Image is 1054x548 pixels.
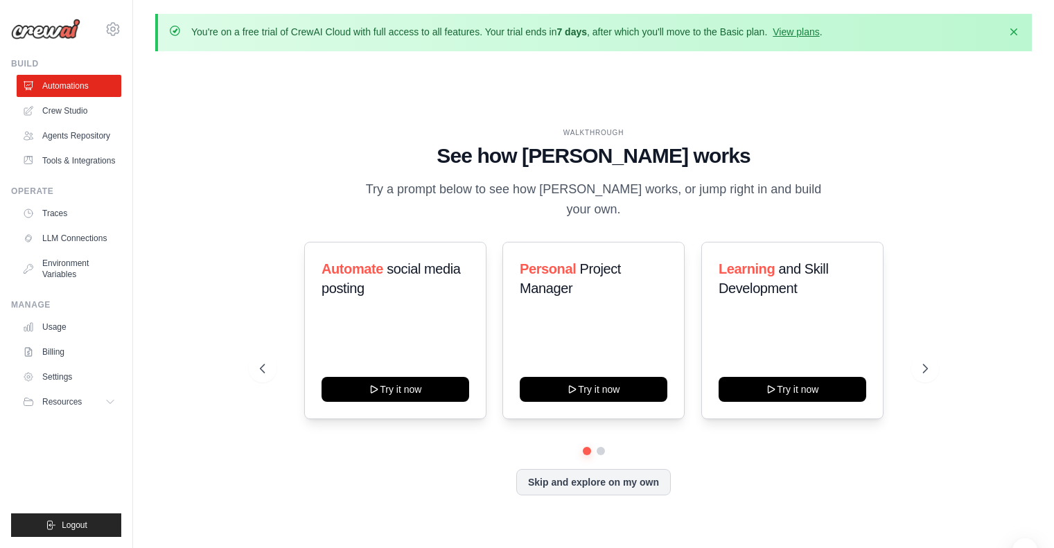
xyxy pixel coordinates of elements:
a: Crew Studio [17,100,121,122]
a: View plans [773,26,819,37]
p: You're on a free trial of CrewAI Cloud with full access to all features. Your trial ends in , aft... [191,25,823,39]
button: Try it now [520,377,667,402]
a: Billing [17,341,121,363]
div: Operate [11,186,121,197]
img: Logo [11,19,80,39]
span: Automate [322,261,383,276]
h1: See how [PERSON_NAME] works [260,143,928,168]
span: Learning [719,261,775,276]
span: social media posting [322,261,461,296]
span: Resources [42,396,82,407]
a: LLM Connections [17,227,121,249]
button: Resources [17,391,121,413]
div: Build [11,58,121,69]
span: and Skill Development [719,261,828,296]
a: Environment Variables [17,252,121,285]
a: Automations [17,75,121,97]
button: Skip and explore on my own [516,469,671,495]
div: WALKTHROUGH [260,127,928,138]
button: Try it now [322,377,469,402]
a: Traces [17,202,121,224]
button: Try it now [719,377,866,402]
span: Logout [62,520,87,531]
strong: 7 days [556,26,587,37]
a: Tools & Integrations [17,150,121,172]
a: Usage [17,316,121,338]
span: Personal [520,261,576,276]
button: Logout [11,513,121,537]
div: Manage [11,299,121,310]
p: Try a prompt below to see how [PERSON_NAME] works, or jump right in and build your own. [361,179,827,220]
a: Agents Repository [17,125,121,147]
a: Settings [17,366,121,388]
